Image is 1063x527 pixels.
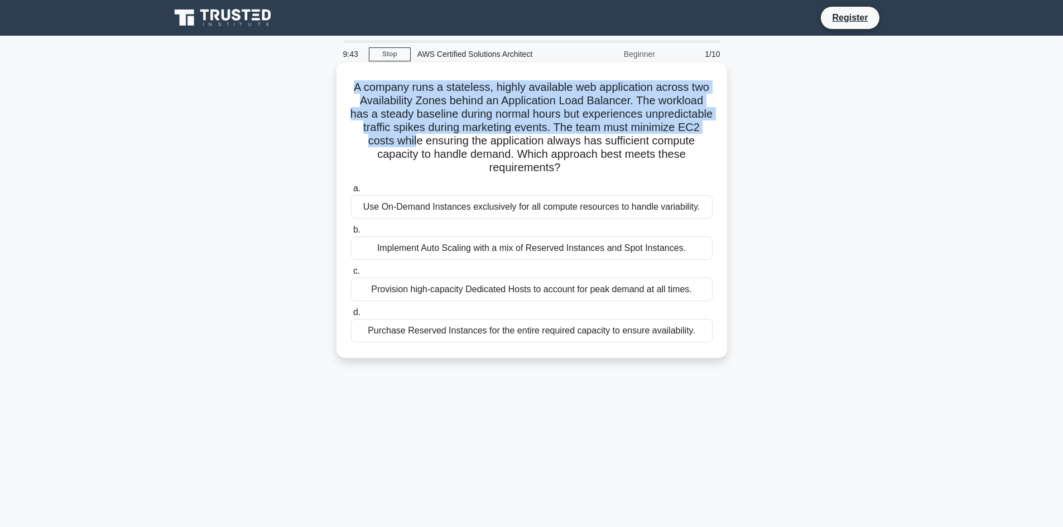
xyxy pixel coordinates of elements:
[353,225,360,234] span: b.
[351,195,713,219] div: Use On-Demand Instances exclusively for all compute resources to handle variability.
[369,47,411,61] a: Stop
[351,278,713,301] div: Provision high-capacity Dedicated Hosts to account for peak demand at all times.
[350,80,714,175] h5: A company runs a stateless, highly available web application across two Availability Zones behind...
[353,266,360,275] span: c.
[351,319,713,342] div: Purchase Reserved Instances for the entire required capacity to ensure availability.
[662,43,727,65] div: 1/10
[351,236,713,260] div: Implement Auto Scaling with a mix of Reserved Instances and Spot Instances.
[353,183,360,193] span: a.
[825,11,874,25] a: Register
[336,43,369,65] div: 9:43
[411,43,564,65] div: AWS Certified Solutions Architect
[564,43,662,65] div: Beginner
[353,307,360,317] span: d.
